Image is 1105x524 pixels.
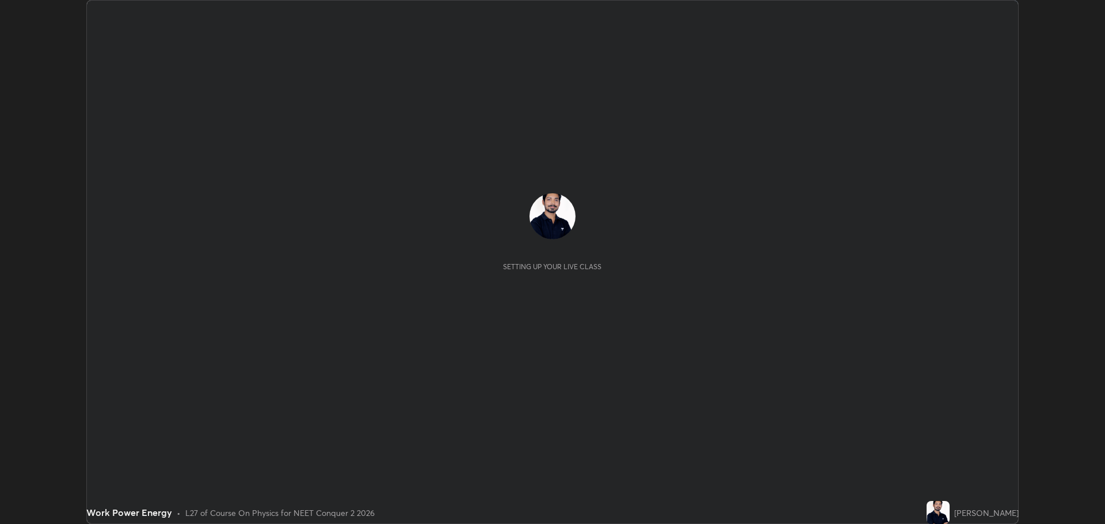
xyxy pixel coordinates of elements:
[503,262,601,271] div: Setting up your live class
[185,507,375,519] div: L27 of Course On Physics for NEET Conquer 2 2026
[86,506,172,519] div: Work Power Energy
[954,507,1019,519] div: [PERSON_NAME]
[529,193,576,239] img: 1728398aab2b4dc1ac327692e19b9e49.jpg
[177,507,181,519] div: •
[927,501,950,524] img: 1728398aab2b4dc1ac327692e19b9e49.jpg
